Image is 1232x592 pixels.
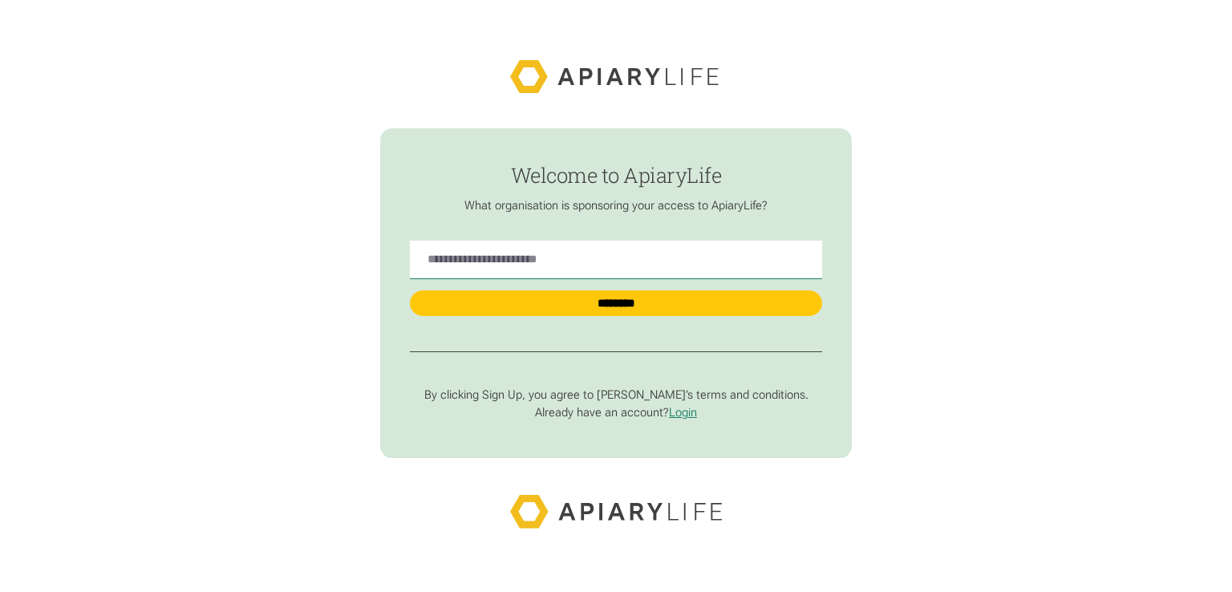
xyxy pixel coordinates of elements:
h1: Welcome to ApiaryLife [410,164,822,186]
p: By clicking Sign Up, you agree to [PERSON_NAME]’s terms and conditions. [410,387,822,402]
p: Already have an account? [410,405,822,420]
form: find-employer [380,128,852,459]
p: What organisation is sponsoring your access to ApiaryLife? [410,198,822,213]
a: Login [669,405,697,420]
